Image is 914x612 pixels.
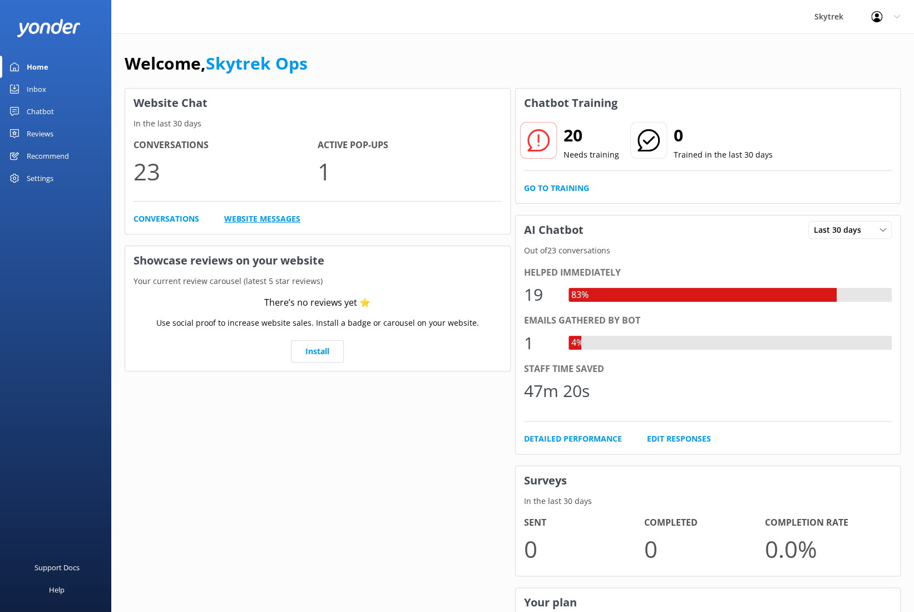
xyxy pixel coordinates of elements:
[27,78,46,100] div: Inbox
[516,216,592,244] h3: AI Chatbot
[569,288,591,302] div: 83%
[134,138,318,153] h4: Conversations
[516,495,901,507] p: In the last 30 days
[264,296,370,310] div: There’s no reviews yet ⭐
[125,117,510,130] p: In the last 30 days
[27,123,53,145] div: Reviews
[291,340,344,363] a: Install
[17,19,81,37] img: yonder-white-logo.png
[516,89,626,117] h3: Chatbot Training
[524,314,892,328] div: Emails gathered by bot
[134,153,318,190] p: 23
[125,50,308,77] h1: Welcome,
[647,433,711,445] a: Edit Responses
[125,246,510,275] h3: Showcase reviews on your website
[674,149,773,161] p: Trained in the last 30 days
[524,281,557,308] div: 19
[524,433,622,445] a: Detailed Performance
[564,149,619,161] p: Needs training
[524,516,645,530] h4: Sent
[524,266,892,280] div: Helped immediately
[27,56,48,78] div: Home
[318,138,502,153] h4: Active Pop-ups
[27,145,69,167] div: Recommend
[125,89,510,117] h3: Website Chat
[27,100,54,123] div: Chatbot
[134,213,199,225] a: Conversations
[318,153,502,190] p: 1
[569,336,586,350] div: 4%
[524,330,557,356] div: 1
[765,516,886,530] h4: Completion Rate
[27,167,53,189] div: Settings
[814,224,868,236] span: Last 30 days
[644,516,765,530] h4: Completed
[206,52,308,75] a: Skytrek Ops
[125,275,510,287] p: Your current review carousel (latest 5 star reviews)
[765,530,886,567] p: 0.0 %
[34,556,80,579] div: Support Docs
[524,530,645,567] p: 0
[224,213,300,225] a: Website Messages
[564,122,619,149] h2: 20
[516,466,901,495] h3: Surveys
[644,530,765,567] p: 0
[49,579,65,601] div: Help
[524,182,589,194] a: Go to Training
[524,378,590,404] div: 47m 20s
[524,362,892,376] div: Staff time saved
[516,244,901,257] p: Out of 23 conversations
[156,317,479,329] p: Use social proof to increase website sales. Install a badge or carousel on your website.
[674,122,773,149] h2: 0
